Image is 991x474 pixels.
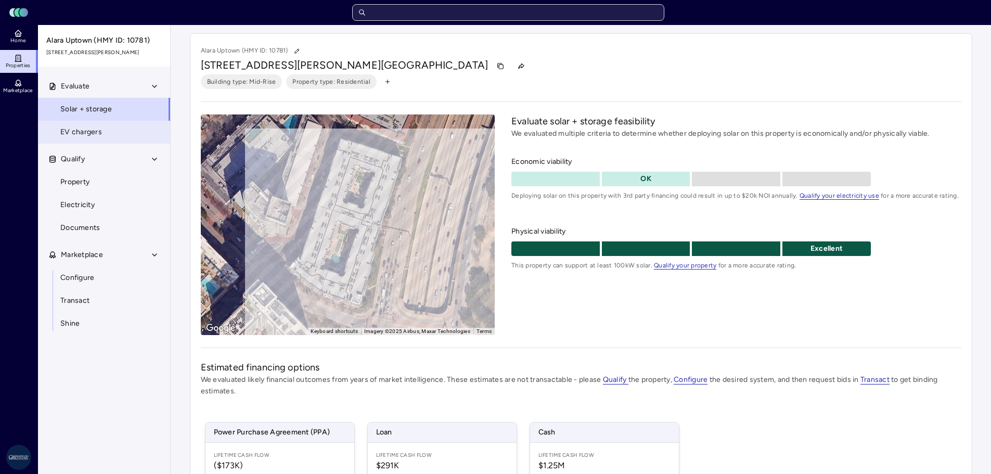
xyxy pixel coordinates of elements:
[60,126,102,138] span: EV chargers
[37,312,171,335] a: Shine
[60,272,94,284] span: Configure
[860,375,890,384] a: Transact
[201,74,282,89] button: Building type: Mid-Rise
[511,226,961,237] span: Physical viability
[61,81,89,92] span: Evaluate
[782,243,871,254] p: Excellent
[511,190,961,201] span: Deploying solar on this property with 3rd party financing could result in up to $20k NOI annually...
[60,295,89,306] span: Transact
[602,173,690,185] p: OK
[6,62,31,69] span: Properties
[60,104,112,115] span: Solar + storage
[201,361,961,374] h2: Estimated financing options
[207,76,276,87] span: Building type: Mid-Rise
[37,171,171,194] a: Property
[311,328,358,335] button: Keyboard shortcuts
[511,114,961,128] h2: Evaluate solar + storage feasibility
[800,192,879,200] span: Qualify your electricity use
[38,244,171,266] button: Marketplace
[201,374,961,397] p: We evaluated likely financial outcomes from years of market intelligence. These estimates are not...
[38,75,171,98] button: Evaluate
[511,128,961,139] p: We evaluated multiple criteria to determine whether deploying solar on this property is economica...
[477,328,492,334] a: Terms (opens in new tab)
[511,260,961,271] span: This property can support at least 100kW solar. for a more accurate rating.
[37,216,171,239] a: Documents
[538,451,671,459] span: Lifetime Cash Flow
[530,422,679,442] span: Cash
[381,59,488,71] span: [GEOGRAPHIC_DATA]
[10,37,25,44] span: Home
[201,59,381,71] span: [STREET_ADDRESS][PERSON_NAME]
[37,121,171,144] a: EV chargers
[511,156,961,168] span: Economic viability
[203,322,238,335] img: Google
[37,98,171,121] a: Solar + storage
[292,76,370,87] span: Property type: Residential
[37,289,171,312] a: Transact
[286,74,377,89] button: Property type: Residential
[674,375,707,384] a: Configure
[46,48,163,57] span: [STREET_ADDRESS][PERSON_NAME]
[214,451,346,459] span: Lifetime Cash Flow
[364,328,470,334] span: Imagery ©2025 Airbus, Maxar Technologies
[37,194,171,216] a: Electricity
[376,451,508,459] span: Lifetime Cash Flow
[46,35,163,46] span: Alara Uptown (HMY ID: 10781)
[603,375,628,384] a: Qualify
[214,459,346,472] span: ($173K)
[376,459,508,472] span: $291K
[368,422,517,442] span: Loan
[37,266,171,289] a: Configure
[60,318,80,329] span: Shine
[800,192,879,199] a: Qualify your electricity use
[60,176,89,188] span: Property
[60,222,100,234] span: Documents
[654,262,716,269] a: Qualify your property
[201,44,304,58] p: Alara Uptown (HMY ID: 10781)
[38,148,171,171] button: Qualify
[3,87,32,94] span: Marketplace
[538,459,671,472] span: $1.25M
[61,249,103,261] span: Marketplace
[60,199,95,211] span: Electricity
[6,445,31,470] img: Greystar AS
[203,322,238,335] a: Open this area in Google Maps (opens a new window)
[61,153,85,165] span: Qualify
[205,422,354,442] span: Power Purchase Agreement (PPA)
